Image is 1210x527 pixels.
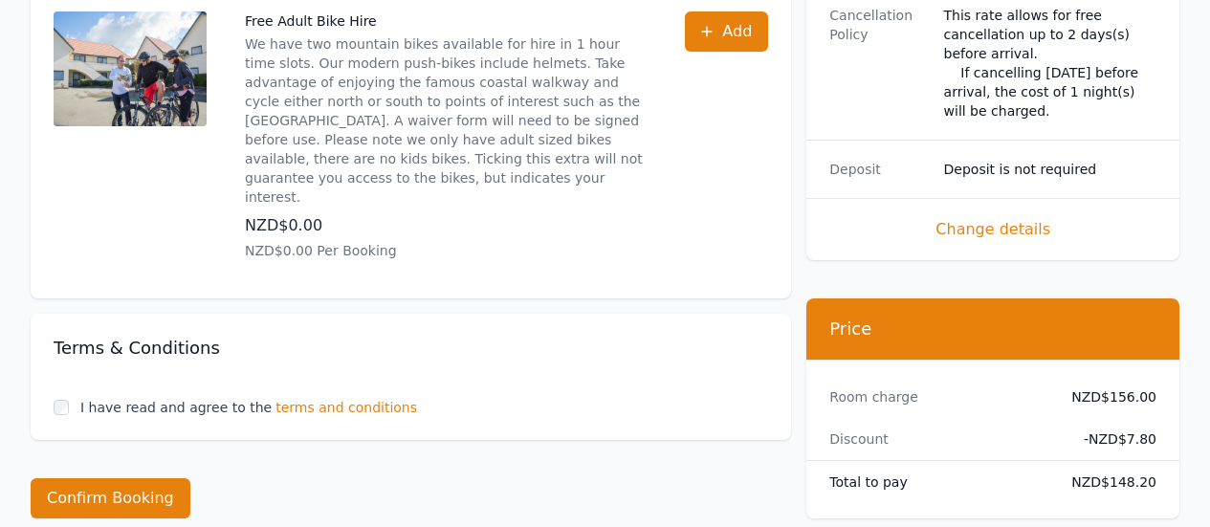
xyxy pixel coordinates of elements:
label: I have read and agree to the [80,400,272,415]
span: Change details [829,218,1156,241]
dd: Deposit is not required [944,160,1156,179]
p: Free Adult Bike Hire [245,11,647,31]
span: Add [722,20,752,43]
span: terms and conditions [275,398,417,417]
p: NZD$0.00 Per Booking [245,241,647,260]
dt: Total to pay [829,472,1042,492]
dd: - NZD$7.80 [1058,429,1156,449]
dd: NZD$156.00 [1058,387,1156,406]
dt: Discount [829,429,1042,449]
button: Add [685,11,768,52]
dt: Room charge [829,387,1042,406]
dt: Deposit [829,160,928,179]
div: This rate allows for free cancellation up to 2 days(s) before arrival. If cancelling [DATE] befor... [944,6,1156,121]
h3: Terms & Conditions [54,337,768,360]
button: Confirm Booking [31,478,190,518]
dd: NZD$148.20 [1058,472,1156,492]
h3: Price [829,318,1156,340]
img: Free Adult Bike Hire [54,11,207,126]
p: NZD$0.00 [245,214,647,237]
p: We have two mountain bikes available for hire in 1 hour time slots. Our modern push-bikes include... [245,34,647,207]
dt: Cancellation Policy [829,6,928,121]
